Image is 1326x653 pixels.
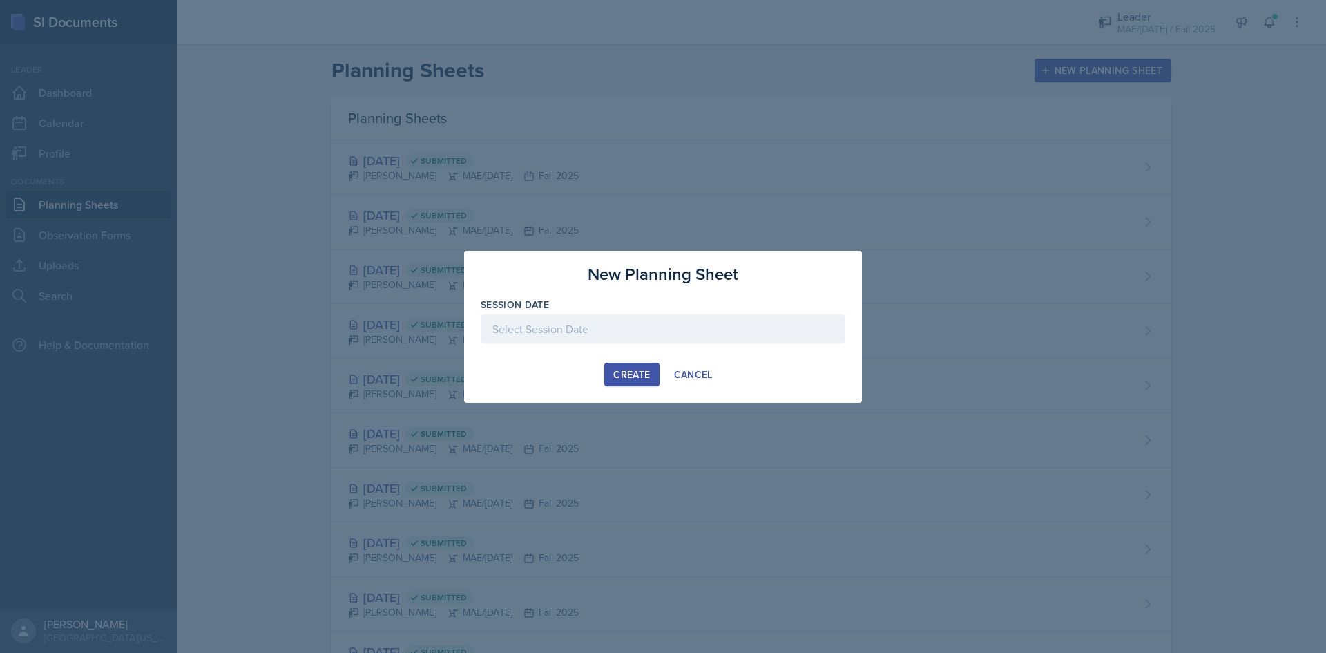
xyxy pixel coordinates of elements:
[588,262,738,287] h3: New Planning Sheet
[665,363,722,386] button: Cancel
[674,369,713,380] div: Cancel
[481,298,549,312] label: Session Date
[613,369,650,380] div: Create
[604,363,659,386] button: Create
